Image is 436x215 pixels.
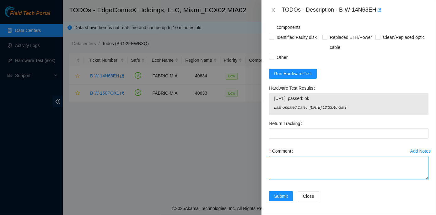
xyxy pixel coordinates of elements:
button: Run Hardware Test [269,69,317,79]
span: Reseated components [274,12,322,32]
span: [DATE] 12:33:46 GMT [310,105,423,111]
span: Identified Faulty disk [274,32,319,42]
button: Submit [269,191,293,201]
textarea: Comment [269,156,428,180]
button: Add Notes [410,146,431,156]
button: Close [298,191,319,201]
span: [URL]: passed: ok [274,95,423,102]
span: Submit [274,193,288,200]
span: Replaced ETH/Power cable [327,32,375,52]
span: Run Hardware Test [274,70,312,77]
button: Close [269,7,278,13]
input: Return Tracking [269,128,428,139]
span: Last Updated Date [274,105,310,111]
span: Close [303,193,314,200]
label: Hardware Test Results [269,83,317,93]
span: Other [274,52,290,62]
span: close [271,8,276,13]
span: Clean/Replaced optic [380,32,427,42]
div: TODOs - Description - B-W-14N68EH [282,5,428,15]
label: Return Tracking [269,118,304,128]
div: Add Notes [410,149,431,153]
label: Comment [269,146,295,156]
